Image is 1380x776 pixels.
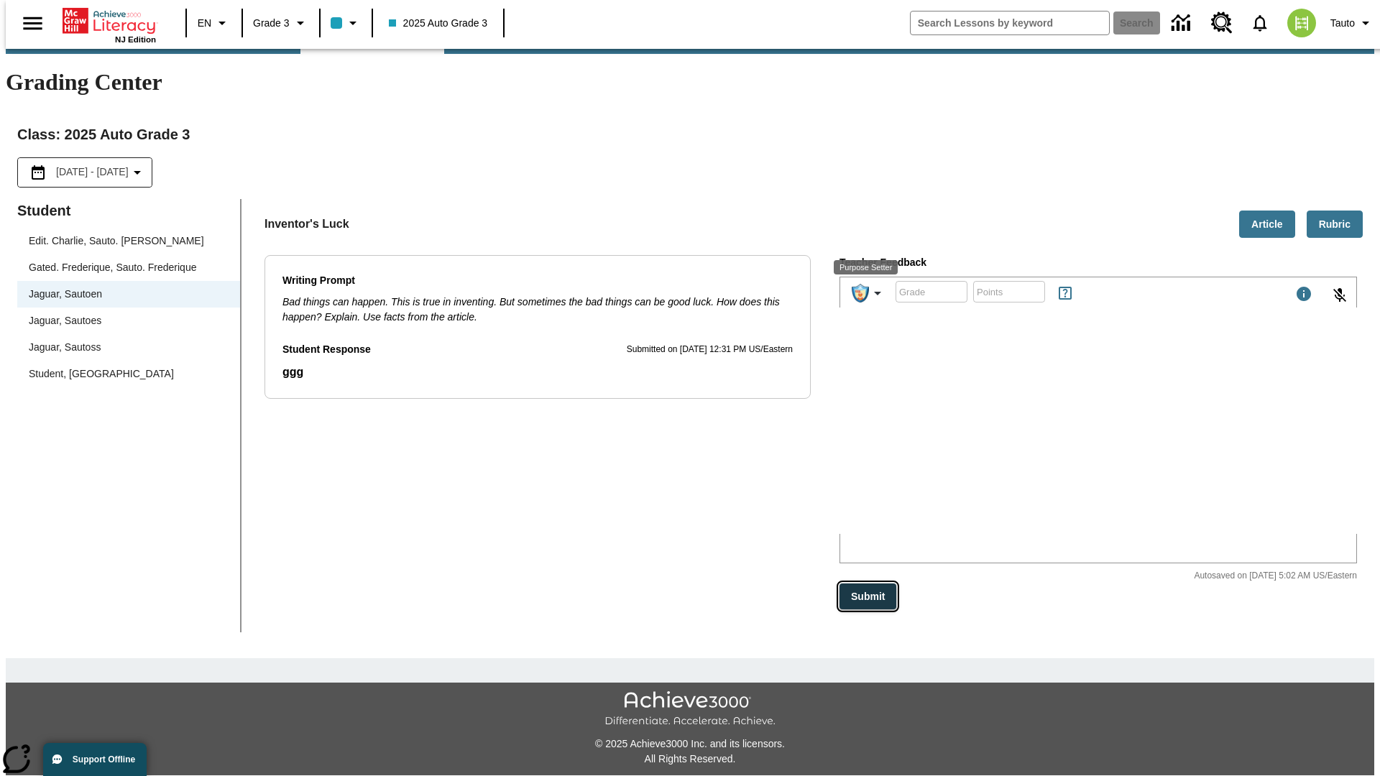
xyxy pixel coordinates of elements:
[17,334,240,361] div: Jaguar, Sautoss
[24,164,146,181] button: Select the date range menu item
[115,35,156,44] span: NJ Edition
[29,313,101,328] div: Jaguar, Sautoes
[6,11,210,24] body: Type your response here.
[17,281,240,308] div: Jaguar, Sautoen
[1241,4,1279,42] a: Notifications
[17,308,240,334] div: Jaguar, Sautoes
[191,10,237,36] button: Language: EN, Select a language
[325,10,367,36] button: Class color is light blue. Change class color
[17,228,240,254] div: Edit. Charlie, Sauto. [PERSON_NAME]
[198,16,211,31] span: EN
[1202,4,1241,42] a: Resource Center, Will open in new tab
[896,273,967,311] input: Grade: Letters, numbers, %, + and - are allowed.
[1051,279,1080,308] button: Rules for Earning Points and Achievements, Will open in new tab
[1287,9,1316,37] img: avatar image
[282,273,793,289] p: Writing Prompt
[1325,10,1380,36] button: Profile/Settings
[839,583,896,610] button: Submit
[11,2,54,45] button: Open side menu
[6,69,1374,96] h1: Grading Center
[973,273,1045,311] input: Points: Must be equal to or less than 25.
[282,295,793,325] p: Bad things can happen. This is true in inventing. But sometimes the bad things can be good luck. ...
[852,284,869,302] img: purposesetter.gif
[29,260,196,275] div: Gated. Frederique, Sauto. Frederique
[264,216,349,233] p: Inventor's Luck
[839,255,1357,271] p: Teacher Feedback
[29,340,101,355] div: Jaguar, Sautoss
[896,281,967,302] div: Grade: Letters, numbers, %, + and - are allowed.
[911,11,1109,34] input: search field
[29,287,102,302] div: Jaguar, Sautoen
[834,260,898,274] div: Purpose Setter
[43,743,147,776] button: Support Offline
[1279,4,1325,42] button: Select a new avatar
[6,736,1374,752] p: © 2025 Achieve3000 Inc. and its licensors.
[1322,278,1357,313] button: Click to activate and allow voice recognition
[73,754,135,765] span: Support Offline
[6,752,1374,767] p: All Rights Reserved.
[282,342,371,358] p: Student Response
[129,164,146,181] svg: Collapse Date Range Filter
[29,234,204,249] div: Edit. Charlie, Sauto. [PERSON_NAME]
[840,279,892,308] button: Purpose Setter
[1307,211,1363,239] button: Rubric, Will open in new tab
[17,254,240,281] div: Gated. Frederique, Sauto. Frederique
[29,366,174,382] div: Student, [GEOGRAPHIC_DATA]
[247,10,315,36] button: Grade: Grade 3, Select a grade
[17,123,1363,146] h2: Class : 2025 Auto Grade 3
[1295,285,1312,305] div: Maximum 1000 characters Press Escape to exit toolbar and use left and right arrow keys to access ...
[627,343,793,357] p: Submitted on [DATE] 12:31 PM US/Eastern
[253,16,290,31] span: Grade 3
[1163,4,1202,43] a: Data Center
[604,691,776,728] img: Achieve3000 Differentiate Accelerate Achieve
[63,6,156,35] a: Home
[63,5,156,44] div: Home
[282,364,793,381] p: ggg
[1165,569,1357,583] p: Autosaved on [DATE] 5:02 AM US/Eastern
[282,364,793,381] p: Student Response
[17,199,240,222] p: Student
[973,281,1045,302] div: Points: Must be equal to or less than 25.
[17,361,240,387] div: Student, [GEOGRAPHIC_DATA]
[389,16,488,31] span: 2025 Auto Grade 3
[56,165,129,180] span: [DATE] - [DATE]
[1330,16,1355,31] span: Tauto
[1239,211,1295,239] button: Article, Will open in new tab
